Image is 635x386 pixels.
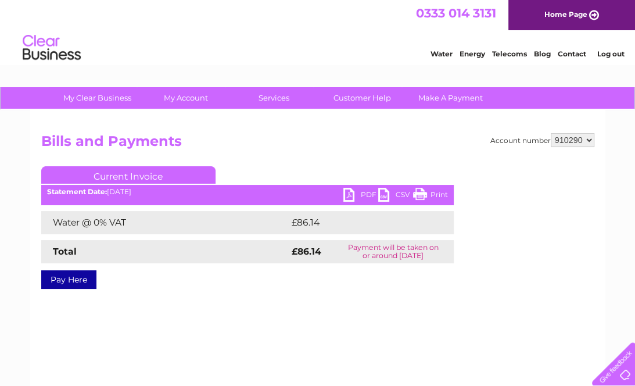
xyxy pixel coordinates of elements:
a: Energy [460,49,485,58]
a: My Clear Business [49,87,145,109]
h2: Bills and Payments [41,133,594,155]
a: Water [430,49,453,58]
strong: £86.14 [292,246,321,257]
a: Log out [597,49,624,58]
a: Pay Here [41,270,96,289]
b: Statement Date: [47,187,107,196]
a: Print [413,188,448,205]
a: PDF [343,188,378,205]
div: [DATE] [41,188,454,196]
a: Make A Payment [403,87,498,109]
td: Payment will be taken on or around [DATE] [333,240,454,263]
a: My Account [138,87,234,109]
a: Customer Help [314,87,410,109]
a: CSV [378,188,413,205]
strong: Total [53,246,77,257]
td: Water @ 0% VAT [41,211,289,234]
td: £86.14 [289,211,429,234]
a: Telecoms [492,49,527,58]
a: Current Invoice [41,166,216,184]
div: Account number [490,133,594,147]
a: Blog [534,49,551,58]
div: Clear Business is a trading name of Verastar Limited (registered in [GEOGRAPHIC_DATA] No. 3667643... [44,6,593,56]
img: logo.png [22,30,81,66]
a: Services [226,87,322,109]
a: 0333 014 3131 [416,6,496,20]
a: Contact [558,49,586,58]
